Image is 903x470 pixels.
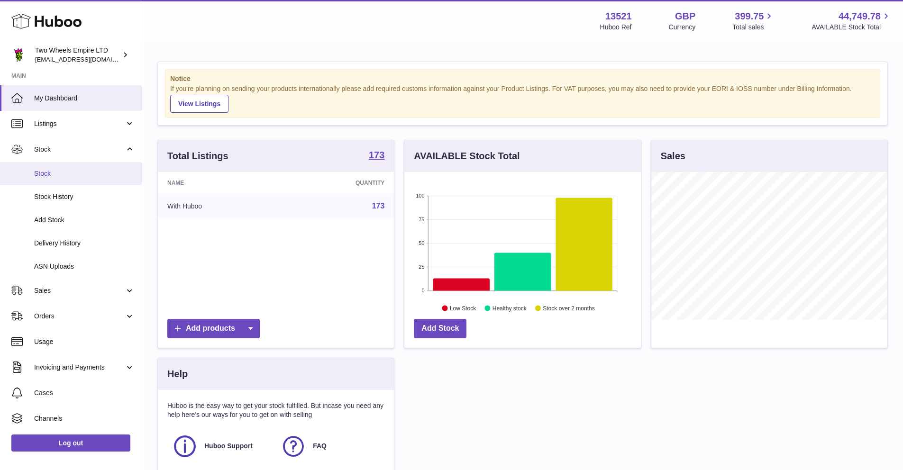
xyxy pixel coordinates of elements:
span: Stock History [34,192,135,201]
span: Add Stock [34,216,135,225]
strong: 173 [369,150,384,160]
strong: 13521 [605,10,632,23]
strong: Notice [170,74,875,83]
span: Usage [34,337,135,346]
span: My Dashboard [34,94,135,103]
a: Huboo Support [172,434,271,459]
text: Healthy stock [493,305,527,311]
text: 75 [419,217,425,222]
a: 44,749.78 AVAILABLE Stock Total [812,10,892,32]
div: Huboo Ref [600,23,632,32]
h3: Sales [661,150,685,163]
text: Stock over 2 months [543,305,595,311]
p: Huboo is the easy way to get your stock fulfilled. But incase you need any help here's our ways f... [167,401,384,419]
th: Quantity [283,172,394,194]
div: If you're planning on sending your products internationally please add required customs informati... [170,84,875,113]
span: 399.75 [735,10,764,23]
a: Add products [167,319,260,338]
text: 25 [419,264,425,270]
a: Add Stock [414,319,466,338]
span: [EMAIL_ADDRESS][DOMAIN_NAME] [35,55,139,63]
span: Stock [34,169,135,178]
span: Delivery History [34,239,135,248]
text: 0 [422,288,425,293]
text: Low Stock [450,305,476,311]
h3: Total Listings [167,150,228,163]
a: 173 [369,150,384,162]
h3: AVAILABLE Stock Total [414,150,520,163]
div: Currency [669,23,696,32]
span: 44,749.78 [839,10,881,23]
span: Invoicing and Payments [34,363,125,372]
span: Listings [34,119,125,128]
a: 173 [372,202,385,210]
span: Cases [34,389,135,398]
h3: Help [167,368,188,380]
span: Orders [34,312,125,321]
text: 50 [419,240,425,246]
span: Stock [34,145,125,154]
a: 399.75 Total sales [732,10,775,32]
a: Log out [11,434,130,452]
div: Two Wheels Empire LTD [35,46,120,64]
a: View Listings [170,95,228,113]
text: 100 [416,193,424,199]
span: FAQ [313,442,327,451]
th: Name [158,172,283,194]
span: Huboo Support [204,442,253,451]
span: ASN Uploads [34,262,135,271]
span: Total sales [732,23,775,32]
img: justas@twowheelsempire.com [11,48,26,62]
span: AVAILABLE Stock Total [812,23,892,32]
a: FAQ [281,434,380,459]
span: Channels [34,414,135,423]
span: Sales [34,286,125,295]
td: With Huboo [158,194,283,218]
strong: GBP [675,10,695,23]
